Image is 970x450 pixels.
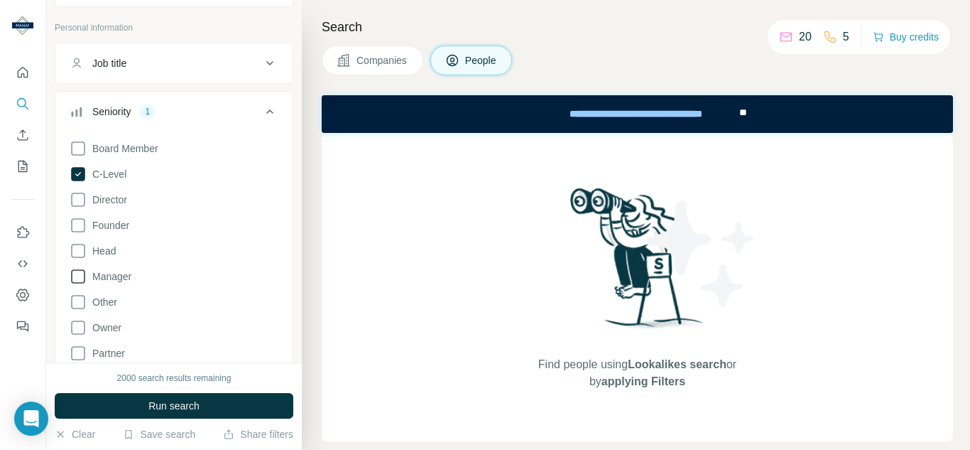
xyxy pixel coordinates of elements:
[564,184,712,343] img: Surfe Illustration - Woman searching with binoculars
[11,122,34,148] button: Enrich CSV
[55,46,293,80] button: Job title
[223,427,293,441] button: Share filters
[55,393,293,419] button: Run search
[123,427,195,441] button: Save search
[356,53,408,68] span: Companies
[87,193,127,207] span: Director
[14,402,48,436] div: Open Intercom Messenger
[117,372,231,385] div: 2000 search results remaining
[11,14,34,37] img: Avatar
[87,269,131,284] span: Manager
[87,218,129,232] span: Founder
[11,91,34,117] button: Search
[87,346,125,360] span: Partner
[523,356,751,390] span: Find people using or by
[873,27,939,47] button: Buy credits
[87,141,158,156] span: Board Member
[11,251,34,277] button: Use Surfe API
[465,53,498,68] span: People
[322,95,953,133] iframe: Banner
[92,56,126,70] div: Job title
[638,190,765,318] img: Surfe Illustration - Stars
[55,21,293,34] p: Personal information
[55,427,95,441] button: Clear
[11,282,34,308] button: Dashboard
[139,105,156,118] div: 1
[799,28,812,45] p: 20
[148,399,200,413] span: Run search
[92,105,131,119] div: Seniority
[322,17,953,37] h4: Search
[11,154,34,179] button: My lists
[11,220,34,245] button: Use Surfe on LinkedIn
[628,358,726,370] span: Lookalikes search
[843,28,849,45] p: 5
[601,375,685,387] span: applying Filters
[55,95,293,134] button: Seniority1
[11,60,34,85] button: Quick start
[87,167,126,181] span: C-Level
[87,244,116,258] span: Head
[87,321,121,335] span: Owner
[87,295,117,309] span: Other
[11,314,34,339] button: Feedback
